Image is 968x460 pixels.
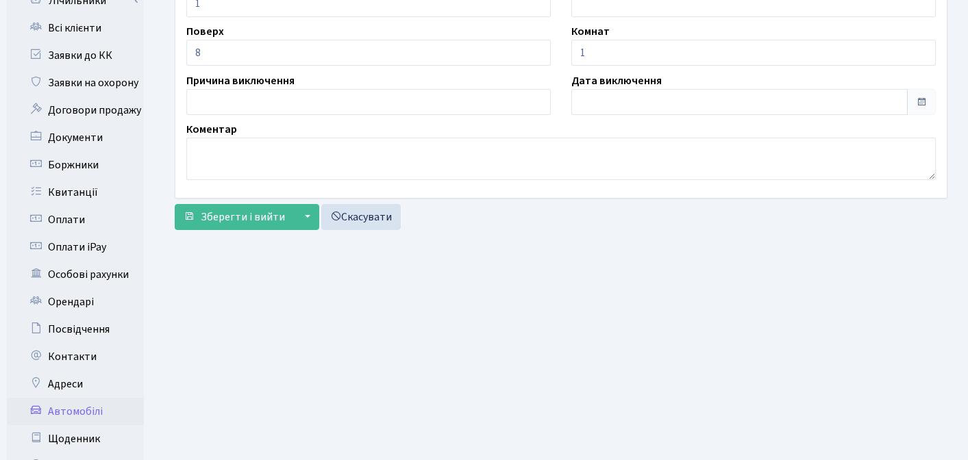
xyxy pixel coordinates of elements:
label: Коментар [186,121,237,138]
a: Документи [7,124,144,151]
a: Особові рахунки [7,261,144,288]
a: Адреси [7,370,144,398]
button: Зберегти і вийти [175,204,294,230]
a: Квитанції [7,179,144,206]
a: Всі клієнти [7,14,144,42]
span: Зберегти і вийти [201,209,285,225]
a: Скасувати [321,204,401,230]
a: Щоденник [7,425,144,452]
label: Поверх [186,23,224,40]
a: Автомобілі [7,398,144,425]
label: Комнат [571,23,610,40]
label: Дата виключення [571,73,662,89]
a: Оплати [7,206,144,233]
a: Контакти [7,343,144,370]
a: Договори продажу [7,97,144,124]
a: Орендарі [7,288,144,316]
a: Заявки до КК [7,42,144,69]
a: Заявки на охорону [7,69,144,97]
a: Оплати iPay [7,233,144,261]
a: Боржники [7,151,144,179]
a: Посвідчення [7,316,144,343]
label: Причина виключення [186,73,295,89]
